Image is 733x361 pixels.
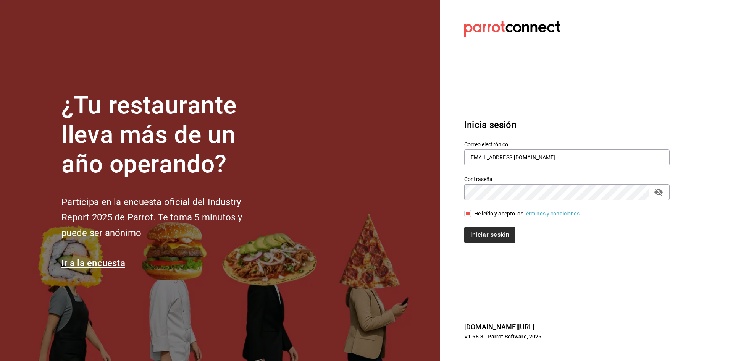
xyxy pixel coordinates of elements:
p: V1.68.3 - Parrot Software, 2025. [464,333,670,340]
div: He leído y acepto los [474,210,581,218]
button: Iniciar sesión [464,227,515,243]
a: [DOMAIN_NAME][URL] [464,323,534,331]
a: Términos y condiciones. [523,210,581,217]
button: passwordField [652,186,665,199]
h1: ¿Tu restaurante lleva más de un año operando? [61,91,268,179]
label: Contraseña [464,176,670,182]
h2: Participa en la encuesta oficial del Industry Report 2025 de Parrot. Te toma 5 minutos y puede se... [61,194,268,241]
label: Correo electrónico [464,142,670,147]
h3: Inicia sesión [464,118,670,132]
input: Ingresa tu correo electrónico [464,149,670,165]
a: Ir a la encuesta [61,258,125,269]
